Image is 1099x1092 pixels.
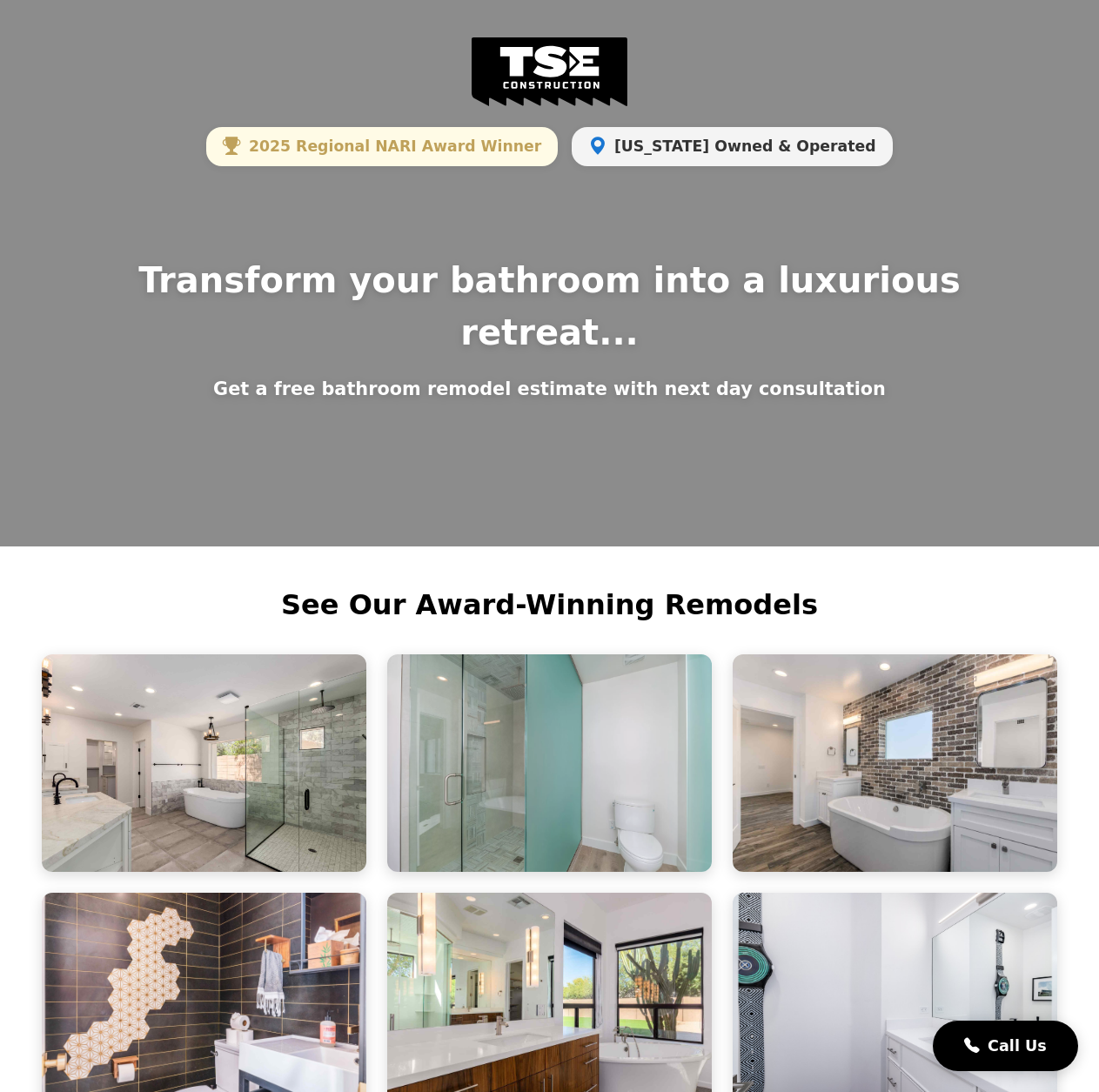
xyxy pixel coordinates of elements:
div: Transform your bathroom into a luxurious retreat... [64,254,1035,358]
img: Camelback Bathroom Remodel [733,654,1057,872]
a: Call Us [933,1021,1078,1071]
a: 2025 Regional NARI Award Winner [206,127,558,166]
img: Medlock Bathroom Remodel [42,654,366,872]
span: [US_STATE] Owned & Operated [572,127,892,166]
img: Minnezona Bathroom Remodel [387,654,712,872]
img: Company Logo [472,37,628,106]
div: Get a free bathroom remodel estimate with next day consultation [213,376,886,403]
h2: See Our Award-Winning Remodels [28,588,1072,621]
